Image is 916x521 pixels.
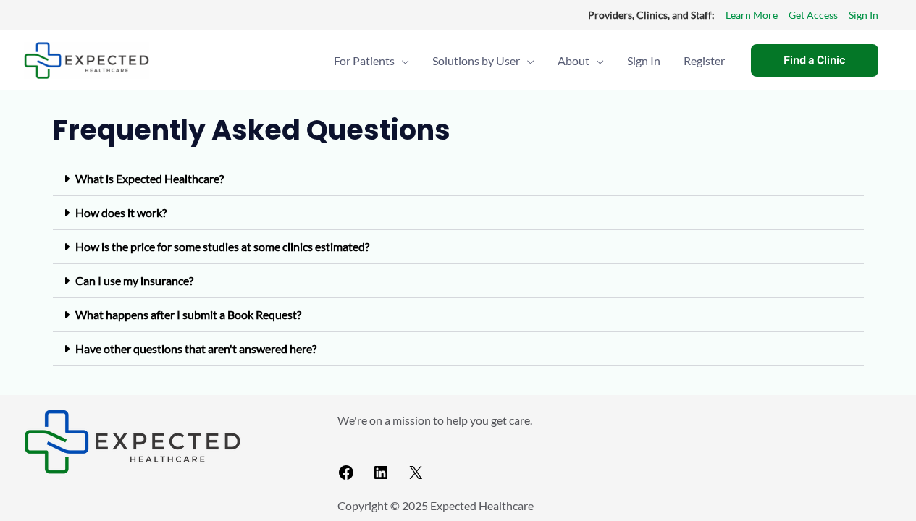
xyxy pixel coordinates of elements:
[24,410,241,474] img: Expected Healthcare Logo - side, dark font, small
[684,35,725,86] span: Register
[53,298,864,332] div: What happens after I submit a Book Request?
[546,35,615,86] a: AboutMenu Toggle
[726,6,778,25] a: Learn More
[75,171,224,185] a: What is Expected Healthcare?
[24,42,149,79] img: Expected Healthcare Logo - side, dark font, small
[558,35,589,86] span: About
[53,196,864,230] div: How does it work?
[75,308,301,321] a: What happens after I submit a Book Request?
[672,35,736,86] a: Register
[322,35,421,86] a: For PatientsMenu Toggle
[395,35,409,86] span: Menu Toggle
[789,6,838,25] a: Get Access
[75,240,369,253] a: How is the price for some studies at some clinics estimated?
[627,35,660,86] span: Sign In
[53,162,864,196] div: What is Expected Healthcare?
[751,44,878,77] a: Find a Clinic
[520,35,534,86] span: Menu Toggle
[337,499,534,512] span: Copyright © 2025 Expected Healthcare
[75,206,167,219] a: How does it work?
[421,35,546,86] a: Solutions by UserMenu Toggle
[24,410,301,474] aside: Footer Widget 1
[615,35,672,86] a: Sign In
[53,332,864,366] div: Have other questions that aren't answered here?
[337,410,893,431] p: We're on a mission to help you get care.
[334,35,395,86] span: For Patients
[53,112,864,148] h2: Frequently Asked Questions
[849,6,878,25] a: Sign In
[75,274,193,287] a: Can I use my insurance?
[432,35,520,86] span: Solutions by User
[322,35,736,86] nav: Primary Site Navigation
[588,9,715,21] strong: Providers, Clinics, and Staff:
[589,35,604,86] span: Menu Toggle
[53,230,864,264] div: How is the price for some studies at some clinics estimated?
[337,410,893,487] aside: Footer Widget 2
[53,264,864,298] div: Can I use my insurance?
[75,342,316,355] a: Have other questions that aren't answered here?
